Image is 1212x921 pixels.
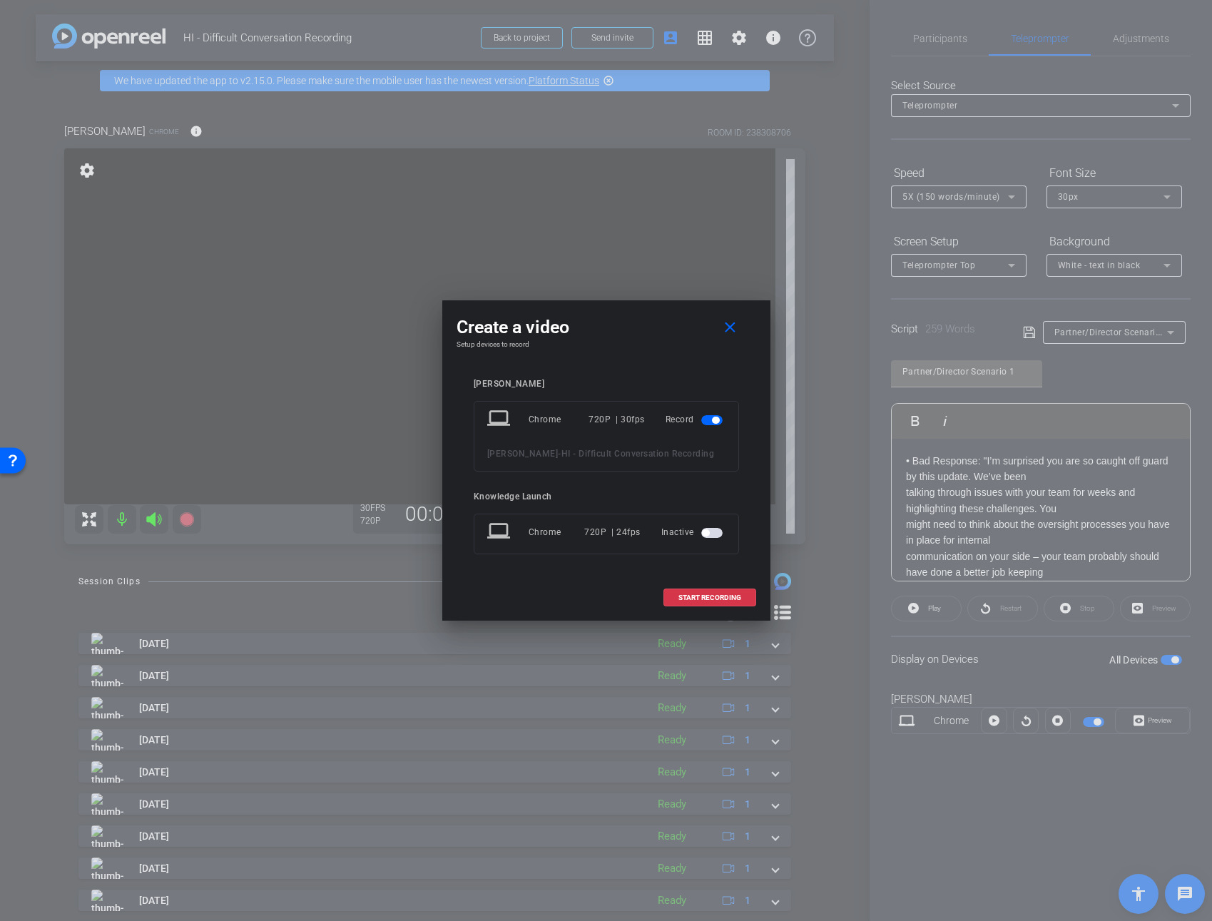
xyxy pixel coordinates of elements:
div: Knowledge Launch [474,492,739,502]
div: Record [666,407,725,432]
mat-icon: close [721,319,739,337]
div: Create a video [457,315,756,340]
div: 720P | 24fps [584,519,641,545]
button: START RECORDING [663,589,756,606]
div: 720P | 30fps [589,407,645,432]
div: [PERSON_NAME] [474,379,739,390]
span: START RECORDING [678,594,741,601]
span: - [558,449,561,459]
mat-icon: laptop [487,519,513,545]
span: HI - Difficult Conversation Recording [561,449,715,459]
div: Inactive [661,519,725,545]
mat-icon: laptop [487,407,513,432]
div: Chrome [529,407,589,432]
div: Chrome [529,519,585,545]
h4: Setup devices to record [457,340,756,349]
span: [PERSON_NAME] [487,449,559,459]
